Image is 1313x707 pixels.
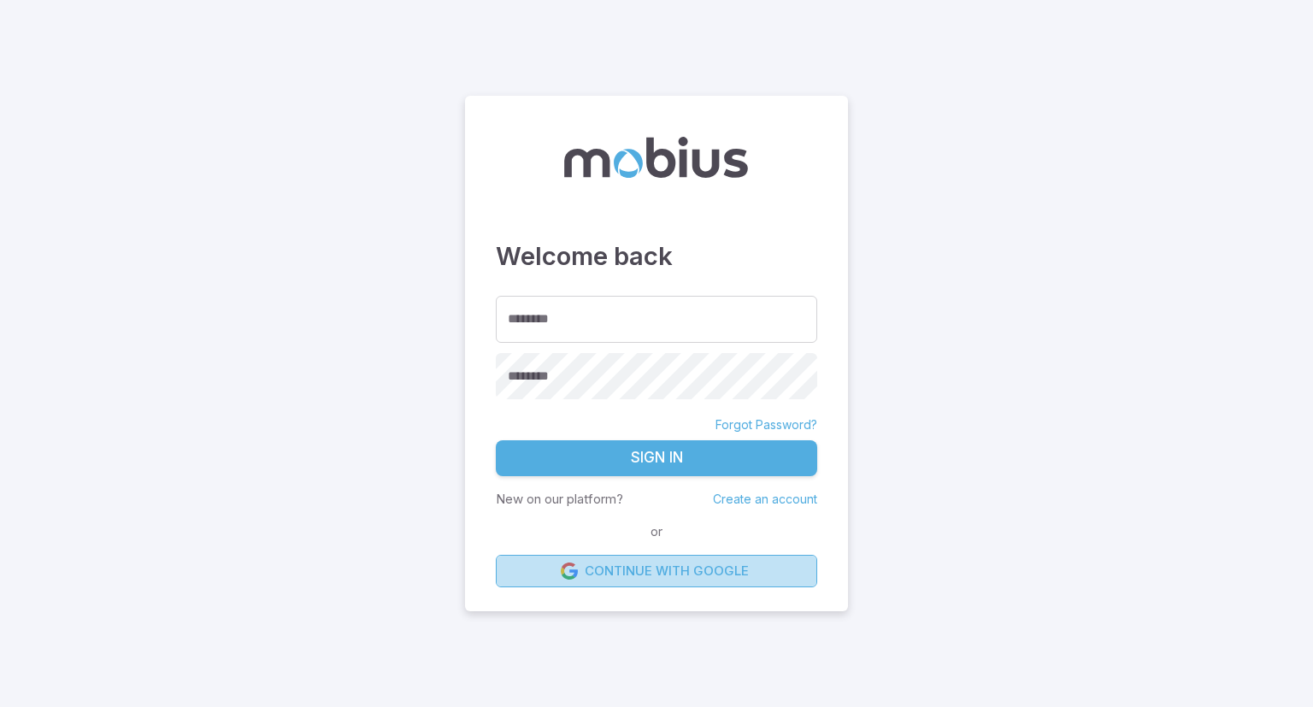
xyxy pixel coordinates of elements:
[646,522,667,541] span: or
[496,238,817,275] h3: Welcome back
[496,440,817,476] button: Sign In
[496,490,623,509] p: New on our platform?
[715,416,817,433] a: Forgot Password?
[713,492,817,506] a: Create an account
[496,555,817,587] a: Continue with Google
